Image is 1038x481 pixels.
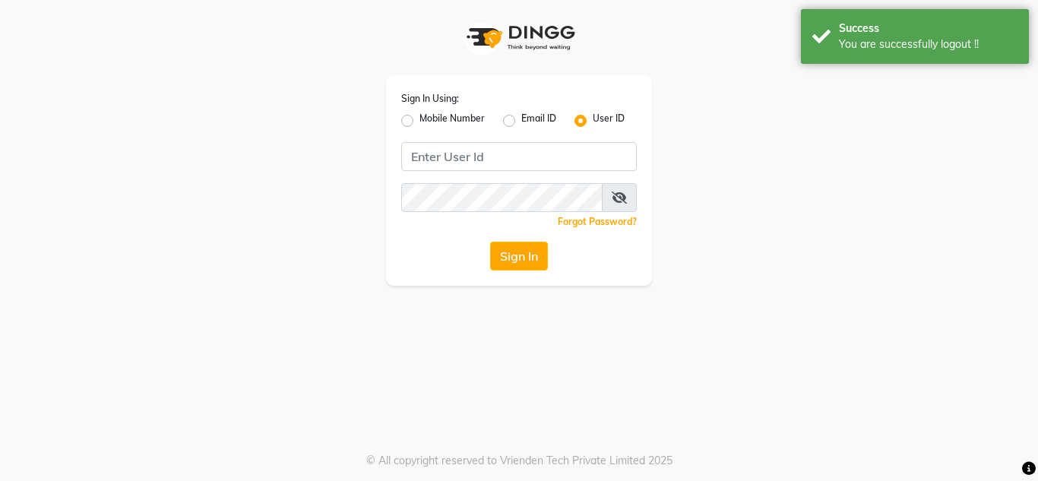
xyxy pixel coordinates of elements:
img: logo1.svg [458,15,580,60]
div: You are successfully logout !! [839,36,1017,52]
a: Forgot Password? [558,216,637,227]
label: User ID [593,112,625,130]
input: Username [401,142,637,171]
label: Sign In Using: [401,92,459,106]
label: Mobile Number [419,112,485,130]
button: Sign In [490,242,548,271]
input: Username [401,183,603,212]
div: Success [839,21,1017,36]
label: Email ID [521,112,556,130]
